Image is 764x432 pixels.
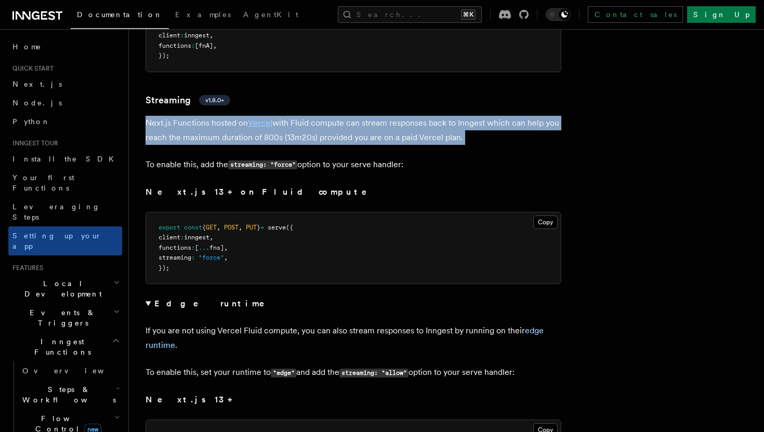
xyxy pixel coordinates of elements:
[159,32,180,39] span: client
[159,234,180,241] span: client
[271,369,296,377] code: "edge"
[146,323,561,353] p: If you are not using Vercel Fluid compute, you can also stream responses to Inngest by running on...
[12,42,42,52] span: Home
[8,37,122,56] a: Home
[22,367,129,375] span: Overview
[195,244,199,251] span: [
[588,6,683,23] a: Contact sales
[146,187,381,197] strong: Next.js 13+ on Fluid compute
[209,32,213,39] span: ,
[146,296,561,311] summary: Edge runtime
[12,173,74,192] span: Your first Functions
[159,264,169,272] span: });
[209,234,213,241] span: ,
[169,3,237,28] a: Examples
[184,32,209,39] span: inngest
[191,42,195,49] span: :
[159,52,169,59] span: });
[159,42,191,49] span: functions
[175,10,231,19] span: Examples
[209,244,224,251] span: fns]
[205,96,224,104] span: v1.8.0+
[71,3,169,29] a: Documentation
[461,9,476,20] kbd: ⌘K
[8,264,43,272] span: Features
[246,224,257,231] span: PUT
[146,116,561,145] p: Next.js Functions hosted on with Fluid compute can stream responses back to Inngest which can hel...
[286,224,293,231] span: ({
[206,224,217,231] span: GET
[224,224,239,231] span: POST
[243,10,298,19] span: AgentKit
[12,155,120,163] span: Install the SDK
[239,224,242,231] span: ,
[202,224,206,231] span: {
[8,64,54,73] span: Quick start
[213,42,217,49] span: ,
[268,224,286,231] span: serve
[159,254,191,261] span: streaming
[8,336,112,357] span: Inngest Functions
[8,303,122,332] button: Events & Triggers
[260,224,264,231] span: =
[154,299,279,308] strong: Edge runtime
[8,307,113,328] span: Events & Triggers
[224,244,228,251] span: ,
[146,157,561,172] p: To enable this, add the option to your serve handler:
[199,254,224,261] span: "force"
[180,32,184,39] span: :
[257,224,260,231] span: }
[12,99,62,107] span: Node.js
[8,332,122,361] button: Inngest Functions
[146,365,561,380] p: To enable this, set your runtime to and add the option to your serve handler:
[199,244,209,251] span: ...
[18,380,122,409] button: Steps & Workflows
[18,361,122,380] a: Overview
[339,369,409,377] code: streaming: "allow"
[687,6,756,23] a: Sign Up
[191,244,195,251] span: :
[217,224,220,231] span: ,
[12,203,100,221] span: Leveraging Steps
[77,10,163,19] span: Documentation
[338,6,482,23] button: Search...⌘K
[146,395,233,404] strong: Next.js 13+
[228,160,297,169] code: streaming: "force"
[159,224,180,231] span: export
[195,42,213,49] span: [fnA]
[8,75,122,93] a: Next.js
[224,254,228,261] span: ,
[184,224,202,231] span: const
[12,80,62,88] span: Next.js
[18,384,116,405] span: Steps & Workflows
[8,168,122,197] a: Your first Functions
[146,93,230,107] a: Streamingv1.8.0+
[8,150,122,168] a: Install the SDK
[248,118,272,128] a: Vercel
[546,8,571,21] button: Toggle dark mode
[12,117,50,126] span: Python
[237,3,305,28] a: AgentKit
[8,226,122,255] a: Setting up your app
[191,254,195,261] span: :
[184,234,209,241] span: inngest
[8,93,122,112] a: Node.js
[8,139,58,147] span: Inngest tour
[12,232,102,250] span: Setting up your app
[8,112,122,131] a: Python
[159,244,191,251] span: functions
[8,197,122,226] a: Leveraging Steps
[533,215,558,229] button: Copy
[8,278,113,299] span: Local Development
[8,274,122,303] button: Local Development
[180,234,184,241] span: :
